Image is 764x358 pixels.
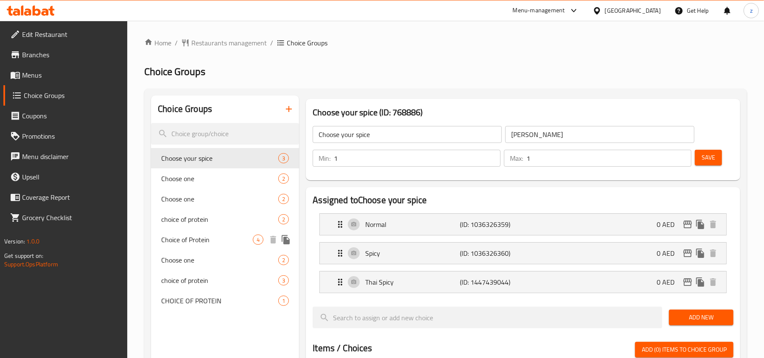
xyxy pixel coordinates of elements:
[22,70,121,80] span: Menus
[24,90,121,101] span: Choice Groups
[669,310,733,325] button: Add New
[320,214,726,235] div: Expand
[365,248,460,258] p: Spicy
[22,111,121,121] span: Coupons
[151,189,299,209] div: Choose one2
[605,6,661,15] div: [GEOGRAPHIC_DATA]
[4,259,58,270] a: Support.OpsPlatform
[280,233,292,246] button: duplicate
[3,187,128,207] a: Coverage Report
[3,24,128,45] a: Edit Restaurant
[313,106,733,119] h3: Choose your spice (ID: 768886)
[3,126,128,146] a: Promotions
[151,250,299,270] div: Choose one2
[313,210,733,239] li: Expand
[278,153,289,163] div: Choices
[22,50,121,60] span: Branches
[313,307,662,328] input: search
[161,173,278,184] span: Choose one
[3,167,128,187] a: Upsell
[22,29,121,39] span: Edit Restaurant
[460,219,523,229] p: (ID: 1036326359)
[279,297,288,305] span: 1
[161,255,278,265] span: Choose one
[694,247,707,260] button: duplicate
[22,213,121,223] span: Grocery Checklist
[151,229,299,250] div: Choice of Protein4deleteduplicate
[3,85,128,106] a: Choice Groups
[22,131,121,141] span: Promotions
[144,38,171,48] a: Home
[144,38,747,48] nav: breadcrumb
[635,342,733,358] button: Add (0) items to choice group
[161,296,278,306] span: CHOICE OF PROTEIN
[702,152,715,163] span: Save
[287,38,327,48] span: Choice Groups
[278,296,289,306] div: Choices
[460,277,523,287] p: (ID: 1447439044)
[3,106,128,126] a: Coupons
[513,6,565,16] div: Menu-management
[676,312,727,323] span: Add New
[320,271,726,293] div: Expand
[151,291,299,311] div: CHOICE OF PROTEIN1
[365,277,460,287] p: Thai Spicy
[181,38,267,48] a: Restaurants management
[3,65,128,85] a: Menus
[3,207,128,228] a: Grocery Checklist
[3,146,128,167] a: Menu disclaimer
[26,236,39,247] span: 1.0.0
[313,342,372,355] h2: Items / Choices
[278,275,289,285] div: Choices
[279,256,288,264] span: 2
[657,277,681,287] p: 0 AED
[151,123,299,145] input: search
[510,153,523,163] p: Max:
[319,153,330,163] p: Min:
[278,173,289,184] div: Choices
[279,154,288,162] span: 3
[320,243,726,264] div: Expand
[267,233,280,246] button: delete
[681,218,694,231] button: edit
[161,275,278,285] span: choice of protein
[460,248,523,258] p: (ID: 1036326360)
[707,247,719,260] button: delete
[191,38,267,48] span: Restaurants management
[22,172,121,182] span: Upsell
[4,236,25,247] span: Version:
[279,277,288,285] span: 3
[253,235,263,245] div: Choices
[279,175,288,183] span: 2
[707,218,719,231] button: delete
[657,219,681,229] p: 0 AED
[313,239,733,268] li: Expand
[151,168,299,189] div: Choose one2
[750,6,753,15] span: z
[313,268,733,296] li: Expand
[279,195,288,203] span: 2
[270,38,273,48] li: /
[278,214,289,224] div: Choices
[694,218,707,231] button: duplicate
[151,209,299,229] div: choice of protein2
[707,276,719,288] button: delete
[158,103,212,115] h2: Choice Groups
[681,247,694,260] button: edit
[151,270,299,291] div: choice of protein3
[22,151,121,162] span: Menu disclaimer
[144,62,205,81] span: Choice Groups
[642,344,727,355] span: Add (0) items to choice group
[161,214,278,224] span: choice of protein
[695,150,722,165] button: Save
[161,235,253,245] span: Choice of Protein
[365,219,460,229] p: Normal
[278,194,289,204] div: Choices
[4,250,43,261] span: Get support on:
[694,276,707,288] button: duplicate
[681,276,694,288] button: edit
[22,192,121,202] span: Coverage Report
[161,194,278,204] span: Choose one
[253,236,263,244] span: 4
[151,148,299,168] div: Choose your spice3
